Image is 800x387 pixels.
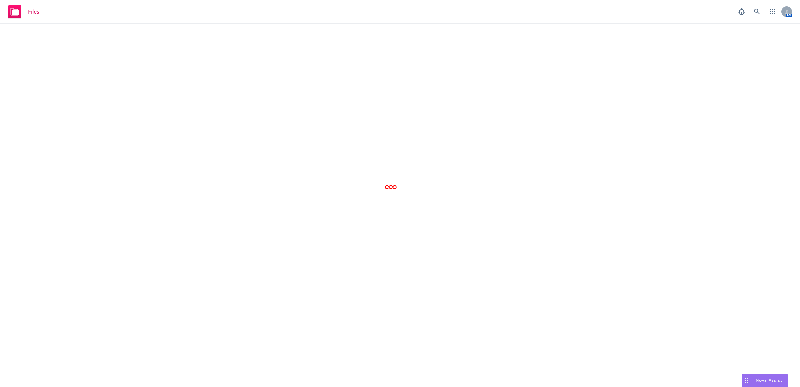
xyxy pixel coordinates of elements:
[766,5,779,18] a: Switch app
[735,5,748,18] a: Report a Bug
[750,5,764,18] a: Search
[28,9,39,14] span: Files
[5,2,42,21] a: Files
[742,374,750,387] div: Drag to move
[742,374,788,387] button: Nova Assist
[756,377,782,383] span: Nova Assist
